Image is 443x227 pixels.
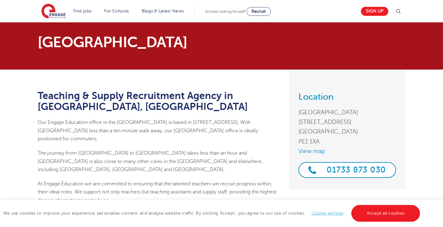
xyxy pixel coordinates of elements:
[298,162,396,178] a: 01733 873 030
[311,211,344,216] a: Cookie settings
[38,120,258,142] span: Our Engage Education office in the [GEOGRAPHIC_DATA] is based in [STREET_ADDRESS]. With [GEOGRAPH...
[38,150,263,172] span: The journey from [GEOGRAPHIC_DATA] to [GEOGRAPHIC_DATA] takes less than an hour and [GEOGRAPHIC_D...
[104,9,129,13] a: For Schools
[38,181,276,203] span: At Engage Education we are committed to ensuring that the talented teachers we recruit progress w...
[205,9,245,14] span: Schools looking for staff
[38,90,280,112] h1: Teaching & Supply Recruitment Agency in [GEOGRAPHIC_DATA], [GEOGRAPHIC_DATA]
[298,146,396,156] a: View map
[361,7,388,16] a: Sign up
[73,9,92,13] a: Find jobs
[251,9,266,14] span: Recruit
[247,7,271,16] a: Recruit
[351,205,420,222] a: Accept all cookies
[298,93,396,101] h3: Location
[3,211,422,216] span: We use cookies to improve your experience, personalise content, and analyse website traffic. By c...
[38,35,280,50] p: [GEOGRAPHIC_DATA]
[298,107,396,146] address: [GEOGRAPHIC_DATA][STREET_ADDRESS] [GEOGRAPHIC_DATA] PE1 1XA
[142,9,184,13] a: Blogs & Latest News
[41,4,66,19] img: Engage Education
